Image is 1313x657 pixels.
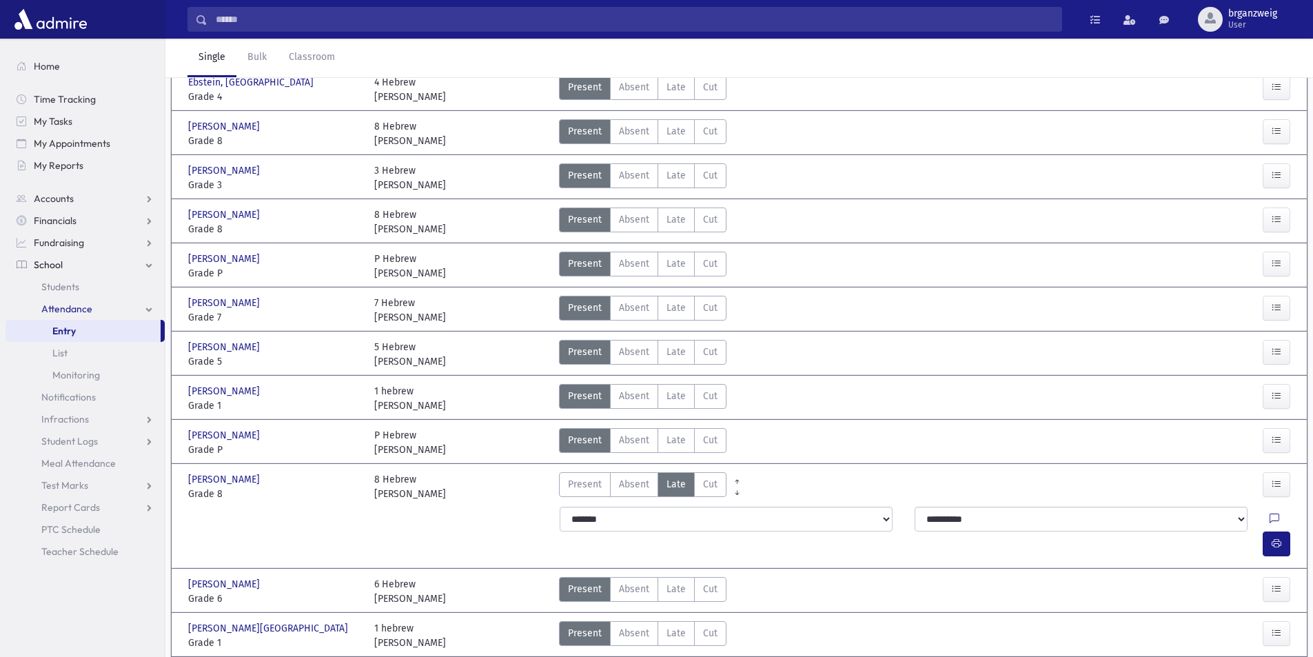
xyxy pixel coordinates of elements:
span: Absent [619,582,649,596]
a: Classroom [278,39,346,77]
a: PTC Schedule [6,518,165,540]
a: Entry [6,320,161,342]
span: Notifications [41,391,96,403]
span: Absent [619,626,649,640]
span: Grade 5 [188,354,360,369]
span: My Tasks [34,115,72,128]
span: Late [666,477,686,492]
span: Entry [52,325,76,337]
span: [PERSON_NAME] [188,428,263,443]
div: AttTypes [559,75,726,104]
span: Time Tracking [34,93,96,105]
span: [PERSON_NAME] [188,472,263,487]
span: Ebstein, [GEOGRAPHIC_DATA] [188,75,316,90]
span: Cut [703,124,717,139]
div: 7 Hebrew [PERSON_NAME] [374,296,446,325]
span: Cut [703,168,717,183]
div: 8 Hebrew [PERSON_NAME] [374,119,446,148]
a: Financials [6,210,165,232]
span: Grade 1 [188,398,360,413]
span: Absent [619,168,649,183]
span: Late [666,389,686,403]
span: Present [568,389,602,403]
div: 4 Hebrew [PERSON_NAME] [374,75,446,104]
a: Infractions [6,408,165,430]
div: AttTypes [559,384,726,413]
span: Grade P [188,266,360,281]
span: Test Marks [41,479,88,492]
div: AttTypes [559,296,726,325]
div: 6 Hebrew [PERSON_NAME] [374,577,446,606]
a: My Appointments [6,132,165,154]
span: User [1228,19,1277,30]
a: Time Tracking [6,88,165,110]
span: Absent [619,301,649,315]
span: Present [568,301,602,315]
span: [PERSON_NAME] [188,577,263,592]
span: Grade 4 [188,90,360,104]
a: Fundraising [6,232,165,254]
img: AdmirePro [11,6,90,33]
span: Cut [703,80,717,94]
span: Monitoring [52,369,100,381]
span: Financials [34,214,77,227]
span: Absent [619,124,649,139]
a: My Tasks [6,110,165,132]
span: Late [666,301,686,315]
input: Search [207,7,1061,32]
span: Cut [703,477,717,492]
a: Attendance [6,298,165,320]
span: Late [666,626,686,640]
span: Late [666,168,686,183]
span: Present [568,433,602,447]
div: 8 Hebrew [PERSON_NAME] [374,472,446,501]
span: Late [666,256,686,271]
a: Students [6,276,165,298]
span: Absent [619,212,649,227]
span: [PERSON_NAME] [188,208,263,222]
a: List [6,342,165,364]
span: Grade 3 [188,178,360,192]
span: Infractions [41,413,89,425]
span: Teacher Schedule [41,545,119,558]
span: Cut [703,433,717,447]
a: Meal Attendance [6,452,165,474]
span: Attendance [41,303,92,315]
span: My Reports [34,159,83,172]
div: AttTypes [559,621,726,650]
span: Present [568,345,602,359]
span: Absent [619,433,649,447]
span: Absent [619,256,649,271]
span: Cut [703,212,717,227]
a: Report Cards [6,496,165,518]
a: Student Logs [6,430,165,452]
span: [PERSON_NAME] [188,340,263,354]
span: Present [568,212,602,227]
div: 1 hebrew [PERSON_NAME] [374,384,446,413]
span: Cut [703,256,717,271]
a: My Reports [6,154,165,176]
a: School [6,254,165,276]
span: Students [41,281,79,293]
span: brganzweig [1228,8,1277,19]
span: Present [568,256,602,271]
span: Present [568,124,602,139]
span: Cut [703,345,717,359]
a: Accounts [6,188,165,210]
a: Home [6,55,165,77]
span: [PERSON_NAME] [188,384,263,398]
span: Report Cards [41,501,100,514]
span: Present [568,626,602,640]
span: Grade 7 [188,310,360,325]
div: 1 hebrew [PERSON_NAME] [374,621,446,650]
span: Late [666,433,686,447]
span: Absent [619,345,649,359]
div: AttTypes [559,119,726,148]
span: Absent [619,389,649,403]
span: Late [666,345,686,359]
span: Present [568,168,602,183]
span: Absent [619,80,649,94]
span: School [34,259,63,271]
span: [PERSON_NAME] [188,296,263,310]
a: Teacher Schedule [6,540,165,563]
